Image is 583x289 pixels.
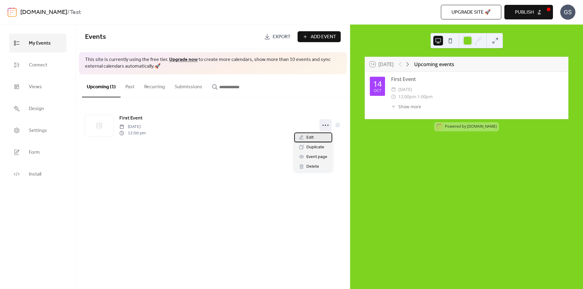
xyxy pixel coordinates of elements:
div: ​ [391,103,396,110]
span: Form [29,148,40,157]
b: / [67,7,70,18]
img: logo [8,7,17,17]
a: Form [9,143,66,162]
a: Views [9,77,66,96]
div: Oct [374,89,381,93]
span: Upgrade site 🚀 [452,9,491,16]
span: Export [273,33,291,41]
a: Design [9,99,66,118]
span: First Event [119,115,142,122]
span: 12:00 pm [119,130,146,136]
span: 1:00pm [418,93,433,100]
div: Powered by [445,124,497,129]
button: Upcoming (1) [82,74,121,97]
span: 12:00pm [398,93,416,100]
div: GS [560,5,575,20]
a: Upgrade now [169,55,198,64]
span: My Events [29,39,51,48]
span: - [416,93,418,100]
span: Settings [29,126,47,136]
button: Recurring [139,74,170,97]
a: [DOMAIN_NAME] [467,124,497,129]
div: First Event [391,76,563,83]
span: Duplicate [306,144,324,151]
span: [DATE] [398,86,412,93]
b: Test [70,7,81,18]
button: Past [121,74,139,97]
span: Add Event [311,33,336,41]
button: Publish [504,5,553,19]
button: Upgrade site 🚀 [441,5,501,19]
span: Show more [398,103,421,110]
button: Add Event [298,31,341,42]
span: Delete [306,163,319,170]
a: Install [9,165,66,183]
span: Event page [306,153,327,161]
span: Design [29,104,44,114]
span: This site is currently using the free tier. to create more calendars, show more than 10 events an... [85,56,341,70]
div: ​ [391,93,396,100]
a: Connect [9,55,66,74]
span: [DATE] [119,124,146,130]
span: Views [29,82,42,92]
div: Upcoming events [414,61,454,68]
button: Submissions [170,74,207,97]
a: Export [260,31,295,42]
a: My Events [9,34,66,52]
div: ​ [391,86,396,93]
a: Settings [9,121,66,140]
a: First Event [119,114,142,122]
a: [DOMAIN_NAME] [20,7,67,18]
span: Events [85,30,106,44]
span: Install [29,170,41,179]
span: Edit [306,134,314,141]
div: 14 [373,80,382,88]
span: Publish [515,9,534,16]
button: ​Show more [391,103,421,110]
span: Connect [29,60,47,70]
